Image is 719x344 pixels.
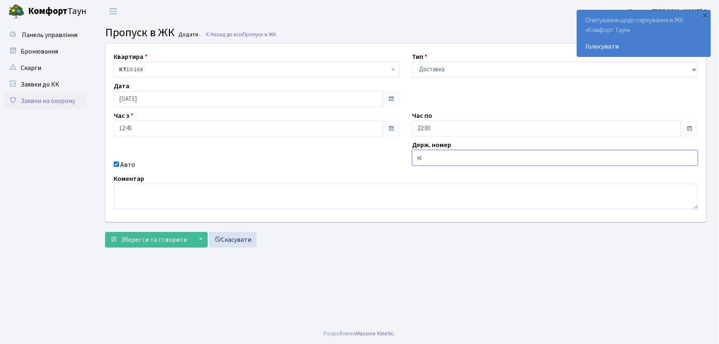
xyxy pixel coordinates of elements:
span: <b>КТ</b>&nbsp;&nbsp;&nbsp;&nbsp;10-164 [119,66,389,74]
a: Заявки на охорону [4,93,87,109]
a: Панель управління [4,27,87,43]
a: Бронювання [4,43,87,60]
b: КТ [119,66,126,74]
label: Авто [120,160,135,170]
input: AA0001AA [412,150,698,166]
label: Коментар [114,174,144,184]
span: Пропуск в ЖК [105,24,175,41]
div: × [701,11,710,19]
label: Дата [114,81,129,91]
a: Скасувати [209,232,257,248]
small: Додати . [177,31,201,38]
span: Таун [28,5,87,19]
b: Комфорт [28,5,68,18]
label: Тип [412,52,427,62]
label: Час з [114,111,133,121]
label: Держ. номер [412,140,451,150]
span: <b>КТ</b>&nbsp;&nbsp;&nbsp;&nbsp;10-164 [114,62,400,77]
a: Цитрус [PERSON_NAME] А. [628,7,709,16]
button: Переключити навігацію [103,5,124,18]
div: Розроблено . [324,329,396,338]
a: Голосувати [586,42,702,51]
label: Квартира [114,52,148,62]
a: Massive Kinetic [356,329,394,338]
button: Зберегти та створити [105,232,192,248]
label: Час по [412,111,432,121]
img: logo.png [8,3,25,20]
span: Зберегти та створити [121,235,187,244]
a: Скарги [4,60,87,76]
div: Опитування щодо паркування в ЖК «Комфорт Таун» [577,10,710,56]
span: Панель управління [22,30,77,40]
a: Назад до всіхПропуск в ЖК [205,30,276,38]
span: Пропуск в ЖК [243,30,276,38]
a: Заявки до КК [4,76,87,93]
